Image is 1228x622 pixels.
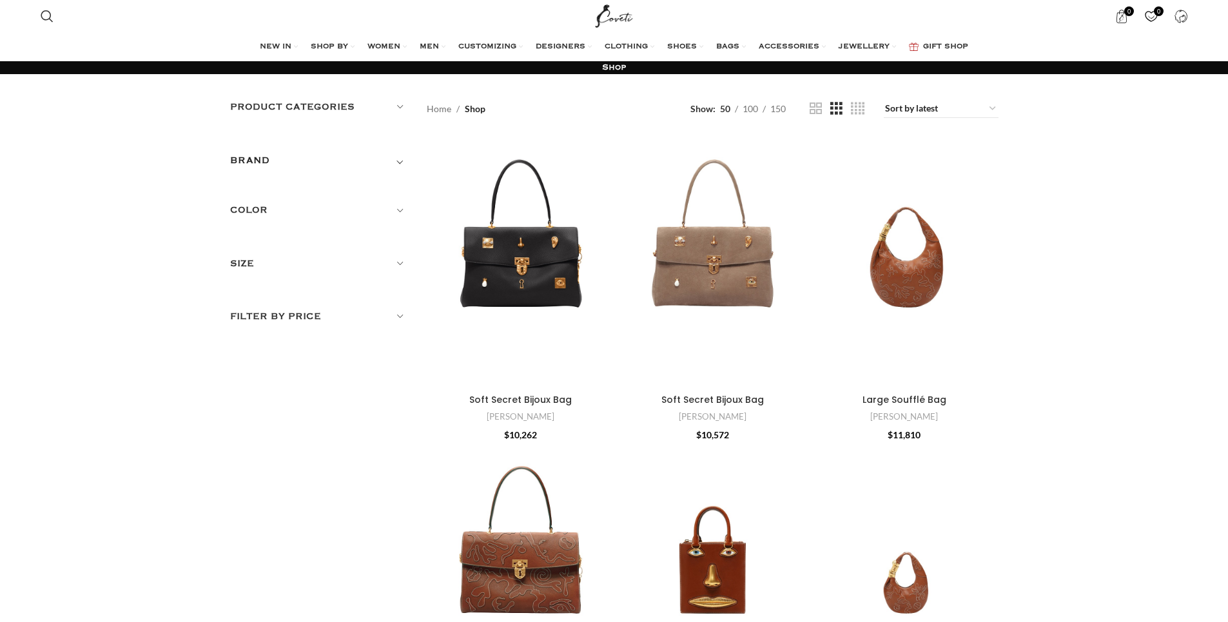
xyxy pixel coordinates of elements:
[1108,3,1135,29] a: 0
[716,102,735,116] a: 50
[909,34,968,60] a: GIFT SHOP
[504,429,509,440] span: $
[536,42,585,52] span: DESIGNERS
[1124,6,1134,16] span: 0
[465,102,485,116] span: Shop
[605,42,648,52] span: CLOTHING
[679,411,746,423] a: [PERSON_NAME]
[536,34,592,60] a: DESIGNERS
[367,42,400,52] span: WOMEN
[870,411,938,423] a: [PERSON_NAME]
[909,43,919,51] img: GiftBag
[605,34,654,60] a: CLOTHING
[311,42,348,52] span: SHOP BY
[888,429,921,440] bdi: 11,810
[34,3,60,29] a: Search
[592,10,636,21] a: Site logo
[716,34,746,60] a: BAGS
[923,42,968,52] span: GIFT SHOP
[311,34,355,60] a: SHOP BY
[469,393,572,406] a: Soft Secret Bijoux Bag
[230,257,408,271] h5: Size
[839,34,896,60] a: JEWELLERY
[738,102,763,116] a: 100
[420,34,445,60] a: MEN
[661,393,764,406] a: Soft Secret Bijoux Bag
[830,101,843,117] a: Grid view 3
[367,34,407,60] a: WOMEN
[427,102,451,116] a: Home
[716,42,739,52] span: BAGS
[839,42,890,52] span: JEWELLERY
[884,100,999,118] select: Shop order
[810,101,822,117] a: Grid view 2
[766,102,790,116] a: 150
[427,102,485,116] nav: Breadcrumb
[759,34,826,60] a: ACCESSORIES
[696,429,729,440] bdi: 10,572
[770,103,786,114] span: 150
[743,103,758,114] span: 100
[420,42,439,52] span: MEN
[230,100,408,114] h5: Product categories
[427,137,615,388] a: Soft Secret Bijoux Bag
[667,42,697,52] span: SHOES
[696,429,701,440] span: $
[602,62,626,73] h1: Shop
[759,42,819,52] span: ACCESSORIES
[851,101,864,117] a: Grid view 4
[690,102,716,116] span: Show
[458,34,523,60] a: CUSTOMIZING
[619,137,807,388] a: Soft Secret Bijoux Bag
[1154,6,1164,16] span: 0
[230,153,408,176] div: Toggle filter
[1138,3,1164,29] div: My Wishlist
[888,429,893,440] span: $
[1138,3,1164,29] a: 0
[504,429,537,440] bdi: 10,262
[458,42,516,52] span: CUSTOMIZING
[667,34,703,60] a: SHOES
[34,34,1194,60] div: Main navigation
[230,203,408,217] h5: Color
[230,153,270,168] h5: BRAND
[720,103,730,114] span: 50
[810,137,999,388] a: Large Soufflé Bag
[260,34,298,60] a: NEW IN
[230,309,408,324] h5: Filter by price
[260,42,291,52] span: NEW IN
[487,411,554,423] a: [PERSON_NAME]
[863,393,946,406] a: Large Soufflé Bag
